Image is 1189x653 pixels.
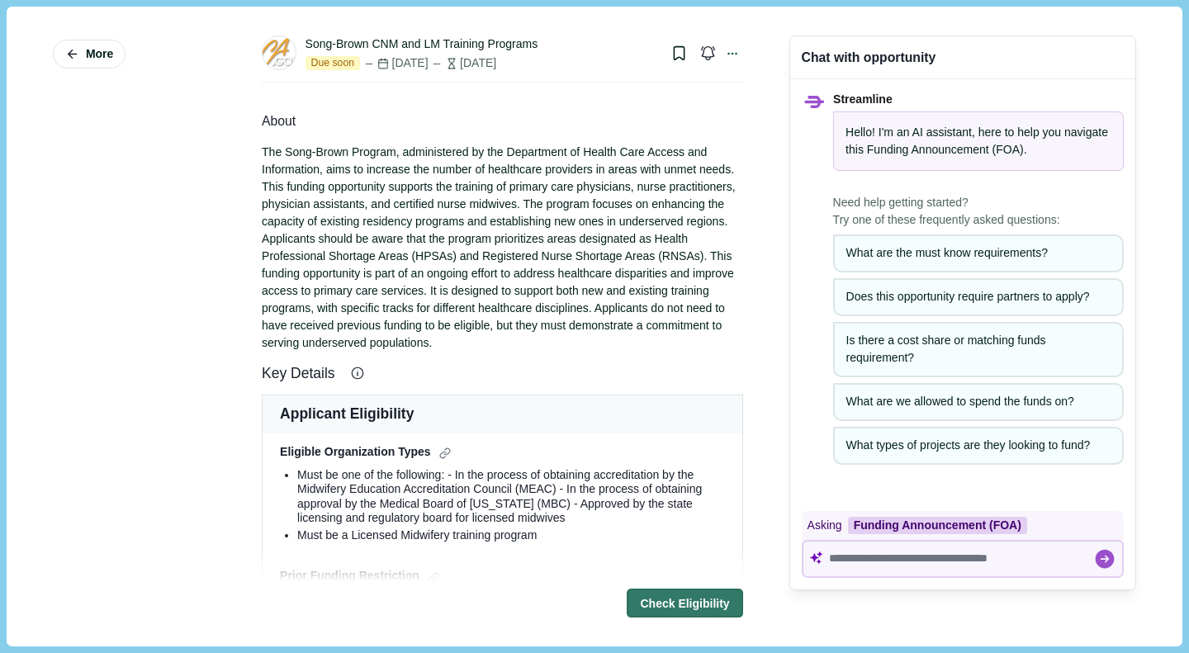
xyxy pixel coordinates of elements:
button: What types of projects are they looking to fund? [833,427,1124,465]
div: What are the must know requirements? [846,244,1111,262]
img: ca.gov.png [263,36,296,69]
div: [DATE] [431,54,496,72]
button: Bookmark this grant. [665,39,694,68]
td: Applicant Eligibility [263,395,743,433]
button: More [53,40,126,69]
button: Is there a cost share or matching funds requirement? [833,322,1124,377]
span: More [86,47,113,61]
button: Check Eligibility [627,589,742,618]
div: What are we allowed to spend the funds on? [846,393,1111,410]
span: Need help getting started? Try one of these frequently asked questions: [833,194,1124,229]
div: Is there a cost share or matching funds requirement? [846,332,1111,367]
span: Hello! I'm an AI assistant, here to help you navigate this . [846,125,1108,156]
button: Does this opportunity require partners to apply? [833,278,1124,316]
div: What types of projects are they looking to fund? [846,437,1111,454]
span: Due soon [306,56,360,71]
div: Asking [802,511,1124,540]
div: Does this opportunity require partners to apply? [846,288,1111,305]
div: Chat with opportunity [802,48,936,67]
button: What are the must know requirements? [833,234,1124,272]
div: [DATE] [363,54,429,72]
span: Key Details [262,363,344,384]
span: Funding Announcement (FOA) [867,143,1024,156]
div: Funding Announcement (FOA) [848,517,1027,534]
div: Song-Brown CNM and LM Training Programs [306,35,538,53]
button: What are we allowed to spend the funds on? [833,383,1124,421]
div: Must be a Licensed Midwifery training program [297,528,725,543]
div: About [262,111,743,132]
span: Streamline [833,92,893,106]
div: Must be one of the following: - In the process of obtaining accreditation by the Midwifery Educat... [297,468,725,526]
div: The Song-Brown Program, administered by the Department of Health Care Access and Information, aim... [262,144,743,352]
div: Eligible Organization Types [280,445,725,462]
